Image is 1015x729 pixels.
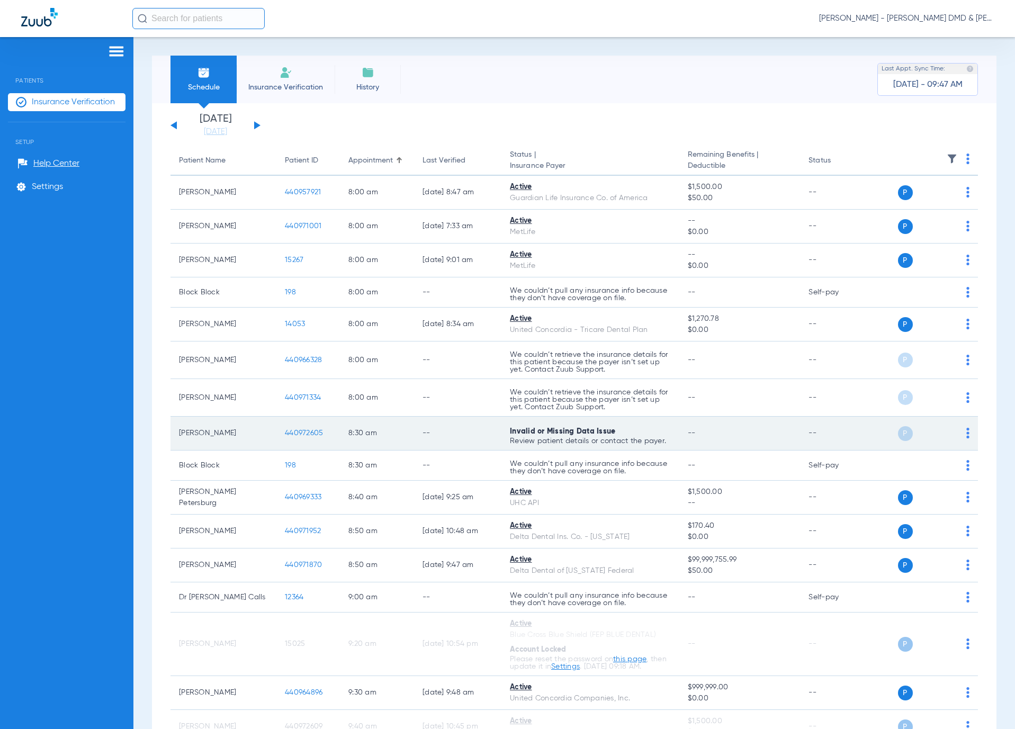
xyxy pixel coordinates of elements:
[340,515,414,548] td: 8:50 AM
[898,686,913,700] span: P
[170,277,276,308] td: Block Block
[800,515,872,548] td: --
[340,244,414,277] td: 8:00 AM
[340,210,414,244] td: 8:00 AM
[800,582,872,613] td: Self-pay
[179,155,226,166] div: Patient Name
[688,356,696,364] span: --
[551,663,580,670] a: Settings
[688,325,792,336] span: $0.00
[510,351,671,373] p: We couldn’t retrieve the insurance details for this patient because the payer isn’t set up yet. C...
[414,548,501,582] td: [DATE] 9:47 AM
[340,341,414,379] td: 8:00 AM
[340,417,414,451] td: 8:30 AM
[510,629,671,641] div: Blue Cross Blue Shield (FEP BLUE DENTAL)
[966,154,969,164] img: group-dot-blue.svg
[688,227,792,238] span: $0.00
[800,676,872,710] td: --
[966,255,969,265] img: group-dot-blue.svg
[510,193,671,204] div: Guardian Life Insurance Co. of America
[966,428,969,438] img: group-dot-blue.svg
[800,548,872,582] td: --
[362,66,374,79] img: History
[800,277,872,308] td: Self-pay
[340,176,414,210] td: 8:00 AM
[679,146,801,176] th: Remaining Benefits |
[170,451,276,481] td: Block Block
[285,527,321,535] span: 440971952
[285,429,323,437] span: 440972605
[132,8,265,29] input: Search for patients
[285,256,303,264] span: 15267
[510,554,671,565] div: Active
[688,593,696,601] span: --
[688,289,696,296] span: --
[800,379,872,417] td: --
[285,356,322,364] span: 440966328
[510,592,671,607] p: We couldn’t pull any insurance info because they don’t have coverage on file.
[170,341,276,379] td: [PERSON_NAME]
[21,8,58,26] img: Zuub Logo
[898,253,913,268] span: P
[688,215,792,227] span: --
[285,394,321,401] span: 440971334
[285,493,321,501] span: 440969333
[800,146,872,176] th: Status
[898,185,913,200] span: P
[414,244,501,277] td: [DATE] 9:01 AM
[184,127,247,137] a: [DATE]
[800,341,872,379] td: --
[688,429,696,437] span: --
[285,289,296,296] span: 198
[17,158,79,169] a: Help Center
[898,558,913,573] span: P
[688,193,792,204] span: $50.00
[688,532,792,543] span: $0.00
[170,582,276,613] td: Dr [PERSON_NAME] Calls
[414,613,501,676] td: [DATE] 10:54 PM
[966,638,969,649] img: group-dot-blue.svg
[898,426,913,441] span: P
[510,428,615,435] span: Invalid or Missing Data Issue
[423,155,493,166] div: Last Verified
[510,325,671,336] div: United Concordia - Tricare Dental Plan
[414,451,501,481] td: --
[285,155,331,166] div: Patient ID
[348,155,406,166] div: Appointment
[898,637,913,652] span: P
[285,640,305,647] span: 15025
[510,618,671,629] div: Active
[510,487,671,498] div: Active
[510,716,671,727] div: Active
[800,210,872,244] td: --
[510,287,671,302] p: We couldn’t pull any insurance info because they don’t have coverage on file.
[170,308,276,341] td: [PERSON_NAME]
[33,158,79,169] span: Help Center
[898,490,913,505] span: P
[501,146,679,176] th: Status |
[966,560,969,570] img: group-dot-blue.svg
[170,176,276,210] td: [PERSON_NAME]
[510,227,671,238] div: MetLife
[510,313,671,325] div: Active
[414,277,501,308] td: --
[245,82,327,93] span: Insurance Verification
[340,379,414,417] td: 8:00 AM
[510,437,671,445] p: Review patient details or contact the payer.
[285,462,296,469] span: 198
[285,188,321,196] span: 440957921
[966,287,969,298] img: group-dot-blue.svg
[170,548,276,582] td: [PERSON_NAME]
[688,554,792,565] span: $99,999,755.99
[510,532,671,543] div: Delta Dental Ins. Co. - [US_STATE]
[510,249,671,260] div: Active
[414,676,501,710] td: [DATE] 9:48 AM
[688,249,792,260] span: --
[962,678,1015,729] iframe: Chat Widget
[510,693,671,704] div: United Concordia Companies, Inc.
[414,379,501,417] td: --
[510,460,671,475] p: We couldn’t pull any insurance info because they don’t have coverage on file.
[170,613,276,676] td: [PERSON_NAME]
[800,244,872,277] td: --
